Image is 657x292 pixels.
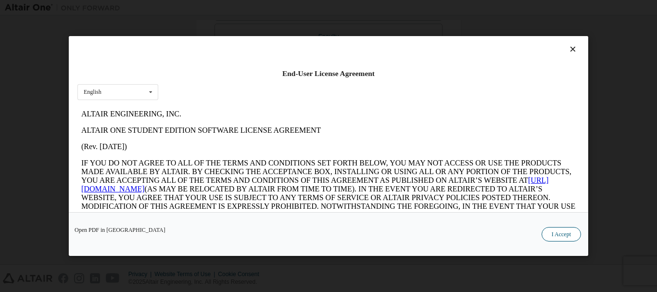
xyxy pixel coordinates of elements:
button: I Accept [542,227,581,241]
p: ALTAIR ENGINEERING, INC. [4,4,498,13]
a: Open PDF in [GEOGRAPHIC_DATA] [75,227,165,233]
p: This Altair One Student Edition Software License Agreement (“Agreement”) is between Altair Engine... [4,130,498,165]
a: [URL][DOMAIN_NAME] [4,70,471,87]
p: (Rev. [DATE]) [4,37,498,45]
p: ALTAIR ONE STUDENT EDITION SOFTWARE LICENSE AGREEMENT [4,20,498,29]
div: End-User License Agreement [77,69,580,78]
div: English [84,89,101,95]
p: IF YOU DO NOT AGREE TO ALL OF THE TERMS AND CONDITIONS SET FORTH BELOW, YOU MAY NOT ACCESS OR USE... [4,53,498,122]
